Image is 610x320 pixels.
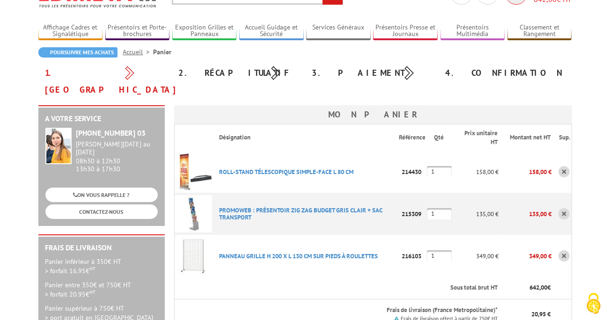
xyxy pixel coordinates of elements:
[439,65,572,81] div: 4. Confirmation
[105,23,170,39] a: Présentoirs et Porte-brochures
[45,290,96,298] span: > forfait 20.95€
[220,306,498,315] p: Frais de livraison (France Metropolitaine)*
[582,292,605,315] img: Cookies (fenêtre modale)
[499,164,551,180] p: 158,00 €
[220,206,382,221] a: PROMOWEB : PRéSENTOIR ZIG ZAG BUDGET GRIS CLAIR + SAC TRANSPORT
[175,195,212,233] img: PROMOWEB : PRéSENTOIR ZIG ZAG BUDGET GRIS CLAIR + SAC TRANSPORT
[45,128,72,164] img: widget-service.jpg
[373,23,438,39] a: Présentoirs Presse et Journaux
[90,289,96,295] sup: HT
[123,48,154,56] a: Accueil
[452,164,499,180] p: 158,00 €
[529,284,547,291] span: 642,00
[38,47,118,58] a: Poursuivre mes achats
[76,140,158,173] div: 08h30 à 12h30 13h30 à 17h30
[212,124,399,151] th: Désignation
[90,265,96,272] sup: HT
[459,129,498,146] p: Prix unitaire HT
[306,23,371,39] a: Services Généraux
[506,133,551,142] p: Montant net HT
[45,115,158,123] h2: A votre service
[154,47,172,57] li: Panier
[399,133,426,142] p: Référence
[551,124,572,151] th: Sup.
[499,206,551,222] p: 135,00 €
[531,310,551,318] span: 20,95 €
[427,124,452,151] th: Qté
[174,105,572,124] h3: Mon panier
[577,288,610,320] button: Cookies (fenêtre modale)
[172,65,305,81] div: 2. Récapitulatif
[220,168,354,176] a: ROLL-STAND TéLESCOPIQUE SIMPLE-FACE L 80 CM
[45,204,158,219] a: CONTACTEZ-NOUS
[305,65,439,81] div: 3. Paiement
[441,23,505,39] a: Présentoirs Multimédia
[45,280,158,299] p: Panier entre 350€ et 750€ HT
[45,257,158,276] p: Panier inférieur à 350€ HT
[506,284,551,292] p: €
[76,140,158,156] div: [PERSON_NAME][DATE] au [DATE]
[45,267,96,275] span: > forfait 16.95€
[45,244,158,252] h2: Frais de Livraison
[452,248,499,264] p: 349,00 €
[452,206,499,222] p: 135,00 €
[38,65,172,98] div: 1. [GEOGRAPHIC_DATA]
[399,164,427,180] p: 214430
[239,23,304,39] a: Accueil Guidage et Sécurité
[220,252,378,260] a: PANNEAU GRILLE H 200 X L 130 CM SUR PIEDS à ROULETTES
[399,248,427,264] p: 216103
[499,248,551,264] p: 349,00 €
[399,206,427,222] p: 215309
[38,23,103,39] a: Affichage Cadres et Signalétique
[45,188,158,202] a: ON VOUS RAPPELLE ?
[175,153,212,190] img: ROLL-STAND TéLESCOPIQUE SIMPLE-FACE L 80 CM
[172,23,237,39] a: Exposition Grilles et Panneaux
[212,277,499,299] th: Sous total brut HT
[175,237,212,275] img: PANNEAU GRILLE H 200 X L 130 CM SUR PIEDS à ROULETTES
[76,128,146,138] strong: [PHONE_NUMBER] 03
[507,23,572,39] a: Classement et Rangement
